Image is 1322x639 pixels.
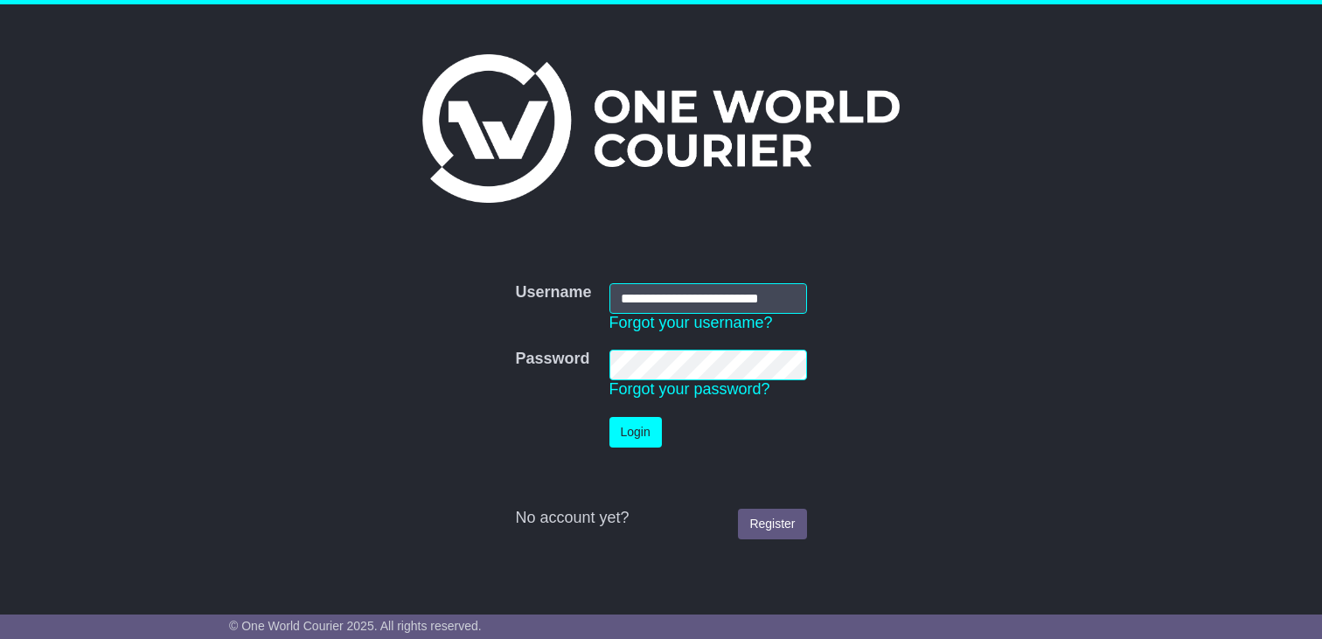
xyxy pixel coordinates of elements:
[609,314,773,331] a: Forgot your username?
[229,619,482,633] span: © One World Courier 2025. All rights reserved.
[515,283,591,302] label: Username
[515,350,589,369] label: Password
[422,54,900,203] img: One World
[609,380,770,398] a: Forgot your password?
[609,417,662,448] button: Login
[515,509,806,528] div: No account yet?
[738,509,806,539] a: Register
